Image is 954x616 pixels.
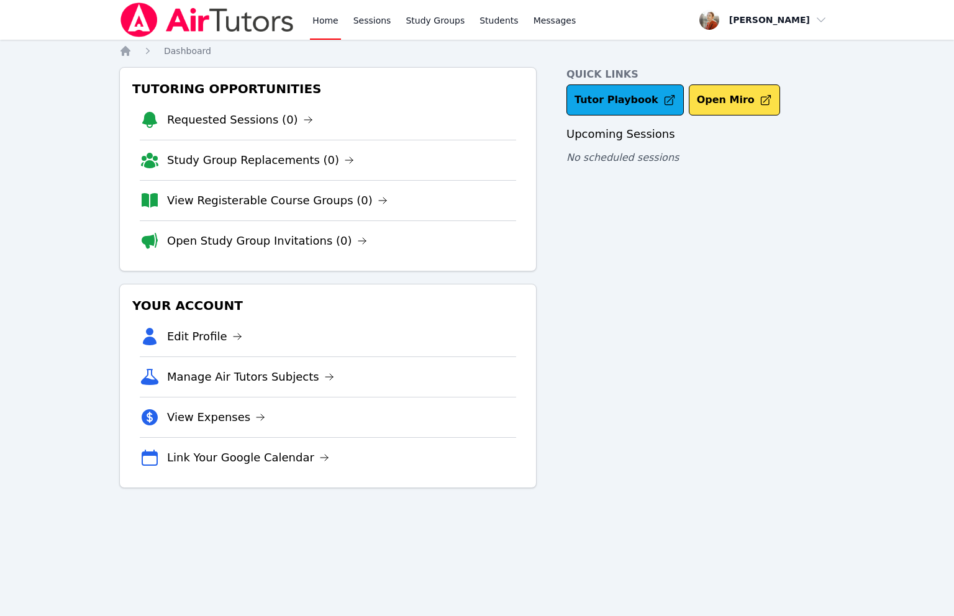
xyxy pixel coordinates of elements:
a: Manage Air Tutors Subjects [167,368,334,386]
h3: Upcoming Sessions [566,125,835,143]
nav: Breadcrumb [119,45,835,57]
h3: Your Account [130,294,526,317]
span: No scheduled sessions [566,152,679,163]
img: Air Tutors [119,2,295,37]
span: Messages [534,14,576,27]
a: Open Study Group Invitations (0) [167,232,367,250]
a: Edit Profile [167,328,242,345]
a: Requested Sessions (0) [167,111,313,129]
h4: Quick Links [566,67,835,82]
a: Tutor Playbook [566,84,684,115]
a: Dashboard [164,45,211,57]
a: Study Group Replacements (0) [167,152,354,169]
button: Open Miro [689,84,780,115]
a: View Expenses [167,409,265,426]
h3: Tutoring Opportunities [130,78,526,100]
a: View Registerable Course Groups (0) [167,192,388,209]
a: Link Your Google Calendar [167,449,329,466]
span: Dashboard [164,46,211,56]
